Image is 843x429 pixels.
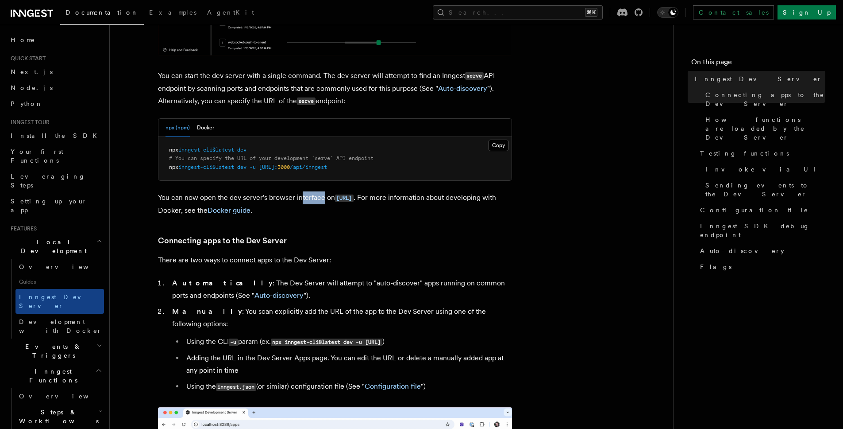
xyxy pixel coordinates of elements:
a: Auto-discovery [438,84,487,93]
a: Development with Docker [15,314,104,339]
h4: On this page [691,57,825,71]
a: Install the SDK [7,128,104,144]
span: Python [11,100,43,107]
a: Inngest SDK debug endpoint [697,218,825,243]
p: You can now open the dev server's browser interface on . For more information about developing wi... [158,191,512,217]
span: Examples [149,9,196,16]
span: Your first Functions [11,148,63,164]
span: dev [237,147,246,153]
button: Inngest Functions [7,363,104,388]
span: inngest-cli@latest [178,164,234,170]
span: Home [11,35,35,44]
button: Local Development [7,234,104,259]
a: [URL] [335,193,354,202]
a: Leveraging Steps [7,168,104,193]
span: Inngest tour [7,119,50,126]
span: Configuration file [700,206,808,214]
span: # You can specify the URL of your development `serve` API endpoint [169,155,373,161]
kbd: ⌘K [585,8,597,17]
span: dev [237,164,246,170]
span: Development with Docker [19,318,102,334]
button: Steps & Workflows [15,404,104,429]
a: Next.js [7,64,104,80]
button: Events & Triggers [7,339,104,363]
a: How functions are loaded by the Dev Server [702,112,825,145]
span: npx [169,164,178,170]
a: Flags [697,259,825,275]
span: AgentKit [207,9,254,16]
button: Copy [488,140,509,151]
span: Inngest Dev Server [695,74,822,83]
span: Inngest Dev Server [19,293,95,309]
strong: Automatically [172,279,273,287]
a: Configuration file [697,202,825,218]
button: Search...⌘K [433,5,603,19]
span: Leveraging Steps [11,173,85,189]
li: Adding the URL in the Dev Server Apps page. You can edit the URL or delete a manually added app a... [184,352,512,377]
span: inngest-cli@latest [178,147,234,153]
span: Setting up your app [11,198,87,214]
a: Configuration file [365,382,421,390]
a: Connecting apps to the Dev Server [702,87,825,112]
span: Inngest Functions [7,367,96,385]
span: Connecting apps to the Dev Server [705,90,825,108]
code: serve [465,72,484,80]
strong: Manually [172,307,242,316]
a: Setting up your app [7,193,104,218]
span: Events & Triggers [7,342,96,360]
a: AgentKit [202,3,259,24]
a: Sign Up [778,5,836,19]
span: Local Development [7,238,96,255]
button: npx (npm) [166,119,190,137]
div: Local Development [7,259,104,339]
code: inngest.json [216,383,256,391]
li: Using the CLI param (ex. ) [184,335,512,348]
li: : You scan explicitly add the URL of the app to the Dev Server using one of the following options: [169,305,512,393]
li: Using the (or similar) configuration file (See " ") [184,380,512,393]
a: Connecting apps to the Dev Server [158,234,287,247]
code: npx inngest-cli@latest dev -u [URL] [271,339,382,346]
p: There are two ways to connect apps to the Dev Server: [158,254,512,266]
button: Docker [197,119,214,137]
span: 3000 [277,164,290,170]
a: Node.js [7,80,104,96]
code: serve [297,97,316,105]
a: Overview [15,388,104,404]
a: Sending events to the Dev Server [702,177,825,202]
button: Toggle dark mode [657,7,678,18]
a: Inngest Dev Server [691,71,825,87]
span: Features [7,225,37,232]
a: Examples [144,3,202,24]
span: [URL]: [259,164,277,170]
span: npx [169,147,178,153]
span: Documentation [65,9,139,16]
span: Testing functions [700,149,789,158]
a: Docker guide [208,206,250,214]
span: Overview [19,263,110,270]
span: Steps & Workflows [15,408,99,425]
span: Overview [19,393,110,400]
span: Node.js [11,84,53,91]
span: -u [250,164,256,170]
a: Overview [15,259,104,275]
span: Invoke via UI [705,165,823,174]
code: -u [229,339,238,346]
span: /api/inngest [290,164,327,170]
a: Contact sales [693,5,774,19]
a: Home [7,32,104,48]
a: Testing functions [697,145,825,161]
span: Inngest SDK debug endpoint [700,222,825,239]
span: Quick start [7,55,46,62]
span: Guides [15,275,104,289]
a: Documentation [60,3,144,25]
a: Your first Functions [7,144,104,168]
code: [URL] [335,195,354,202]
a: Auto-discovery [254,291,304,300]
li: : The Dev Server will attempt to "auto-discover" apps running on common ports and endpoints (See ... [169,277,512,302]
span: How functions are loaded by the Dev Server [705,115,825,142]
p: You can start the dev server with a single command. The dev server will attempt to find an Innges... [158,70,512,108]
span: Sending events to the Dev Server [705,181,825,199]
span: Next.js [11,68,53,75]
a: Python [7,96,104,112]
span: Install the SDK [11,132,102,139]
